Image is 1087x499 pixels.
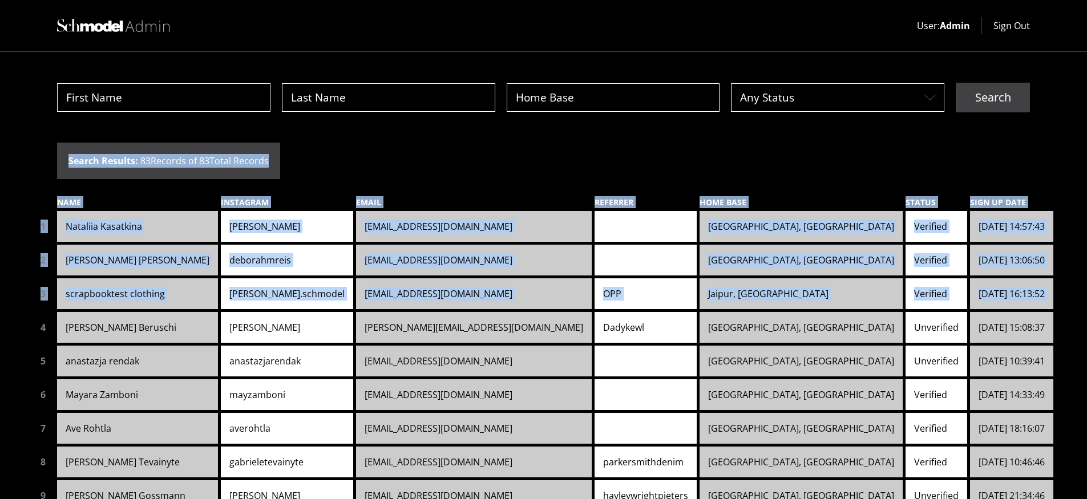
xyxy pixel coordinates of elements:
div: 83 Records of 83 Total Records [57,143,280,179]
a: Ave Rohtla [57,413,218,444]
a: Dadykewl [595,312,697,343]
a: [EMAIL_ADDRESS][DOMAIN_NAME] [356,245,592,275]
button: Sign Out [993,19,1030,33]
a: [PERSON_NAME] Tevainyte [57,447,218,477]
a: OPP [595,278,697,309]
input: Last Name [282,83,495,112]
a: [DATE] 16:13:52 [970,278,1053,309]
a: [GEOGRAPHIC_DATA], [GEOGRAPHIC_DATA] [700,346,903,376]
a: Verified [906,278,967,309]
a: Verified [906,447,967,477]
a: [PERSON_NAME] [PERSON_NAME] [57,245,218,275]
div: 8 [31,447,54,477]
a: [PERSON_NAME] [221,312,353,343]
a: Mayara Zamboni [57,379,218,410]
div: STATUS [906,196,967,208]
div: EMAIL [356,196,592,208]
a: Unverified [906,346,967,376]
a: [DATE] 10:39:41 [970,346,1053,376]
strong: Admin [940,19,970,32]
div: 6 [31,379,54,410]
a: Nataliia Kasatkina [57,211,218,242]
div: 7 [31,413,54,444]
div: 2 [31,245,54,275]
div: INSTAGRAM [221,196,353,208]
div: HOME BASE [700,196,903,208]
div: SIGN UP DATE [970,196,1053,208]
a: [DATE] 15:08:37 [970,312,1053,343]
a: mayzamboni [221,379,353,410]
a: parkersmithdenim [595,447,697,477]
a: [DATE] 10:46:46 [970,447,1053,477]
a: [GEOGRAPHIC_DATA], [GEOGRAPHIC_DATA] [700,211,903,242]
a: [PERSON_NAME].schmodel [221,278,353,309]
a: [EMAIL_ADDRESS][DOMAIN_NAME] [356,211,592,242]
button: Search [956,83,1030,112]
div: NAME [57,196,218,208]
a: [GEOGRAPHIC_DATA], [GEOGRAPHIC_DATA] [700,379,903,410]
a: anastazja rendak [57,346,218,376]
div: Any Status [731,83,944,112]
div: User: [917,19,970,33]
a: [EMAIL_ADDRESS][DOMAIN_NAME] [356,346,592,376]
a: [PERSON_NAME] [221,211,353,242]
a: [PERSON_NAME] Beruschi [57,312,218,343]
a: gabrieletevainyte [221,447,353,477]
a: Verified [906,211,967,242]
a: [DATE] 14:57:43 [970,211,1053,242]
div: 1 [31,211,54,242]
a: scrapbooktest clothing [57,278,218,309]
a: Verified [906,379,967,410]
div: REFERRER [595,196,697,208]
a: [DATE] 18:16:07 [970,413,1053,444]
a: anastazjarendak [221,346,353,376]
input: First Name [57,83,270,112]
a: [GEOGRAPHIC_DATA], [GEOGRAPHIC_DATA] [700,413,903,444]
a: [DATE] 14:33:49 [970,379,1053,410]
strong: Search Results: [68,155,138,167]
a: Jaipur, [GEOGRAPHIC_DATA] [700,278,903,309]
a: [GEOGRAPHIC_DATA], [GEOGRAPHIC_DATA] [700,245,903,275]
a: [PERSON_NAME][EMAIL_ADDRESS][DOMAIN_NAME] [356,312,592,343]
img: Schmodel Logo [57,19,171,33]
a: deborahmreis [221,245,353,275]
a: [EMAIL_ADDRESS][DOMAIN_NAME] [356,413,592,444]
a: [EMAIL_ADDRESS][DOMAIN_NAME] [356,447,592,477]
input: Home Base [507,83,720,112]
div: 3 [31,278,54,309]
a: [GEOGRAPHIC_DATA], [GEOGRAPHIC_DATA] [700,447,903,477]
a: Verified [906,245,967,275]
div: 5 [31,346,54,376]
a: [EMAIL_ADDRESS][DOMAIN_NAME] [356,379,592,410]
a: Unverified [906,312,967,343]
a: [DATE] 13:06:50 [970,245,1053,275]
a: Verified [906,413,967,444]
a: averohtla [221,413,353,444]
a: [EMAIL_ADDRESS][DOMAIN_NAME] [356,278,592,309]
a: [GEOGRAPHIC_DATA], [GEOGRAPHIC_DATA] [700,312,903,343]
div: 4 [31,312,54,343]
